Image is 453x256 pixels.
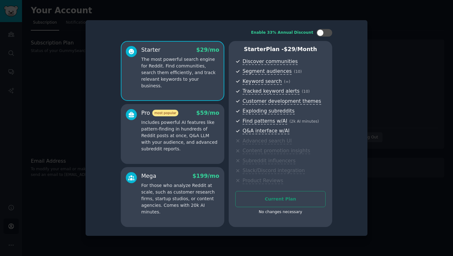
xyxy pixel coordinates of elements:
[243,158,295,164] span: Subreddit influencers
[243,68,292,75] span: Segment audiences
[243,88,299,95] span: Tracked keyword alerts
[243,138,292,144] span: Advanced search UI
[284,79,290,84] span: ( ∞ )
[294,69,302,74] span: ( 10 )
[141,182,219,215] p: For those who analyze Reddit at scale, such as customer research firms, startup studios, or conte...
[302,89,310,94] span: ( 10 )
[141,46,160,54] div: Starter
[243,78,282,85] span: Keyword search
[196,47,219,53] span: $ 29 /mo
[243,128,289,134] span: Q&A interface w/AI
[251,30,313,36] div: Enable 33% Annual Discount
[141,119,219,152] p: Includes powerful AI features like pattern-finding in hundreds of Reddit posts at once, Q&A LLM w...
[196,110,219,116] span: $ 59 /mo
[243,177,283,184] span: Product Reviews
[235,209,326,215] div: No changes necessary
[243,167,305,174] span: Slack/Discord integration
[141,109,178,117] div: Pro
[235,45,326,53] p: Starter Plan -
[193,173,219,179] span: $ 199 /mo
[152,110,179,116] span: most popular
[243,108,294,114] span: Exploding subreddits
[141,172,156,180] div: Mega
[284,46,317,52] span: $ 29 /month
[243,118,287,125] span: Find patterns w/AI
[289,119,319,124] span: ( 2k AI minutes )
[243,58,298,65] span: Discover communities
[243,98,321,105] span: Customer development themes
[141,56,219,89] p: The most powerful search engine for Reddit. Find communities, search them efficiently, and track ...
[243,148,310,154] span: Content promotion insights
